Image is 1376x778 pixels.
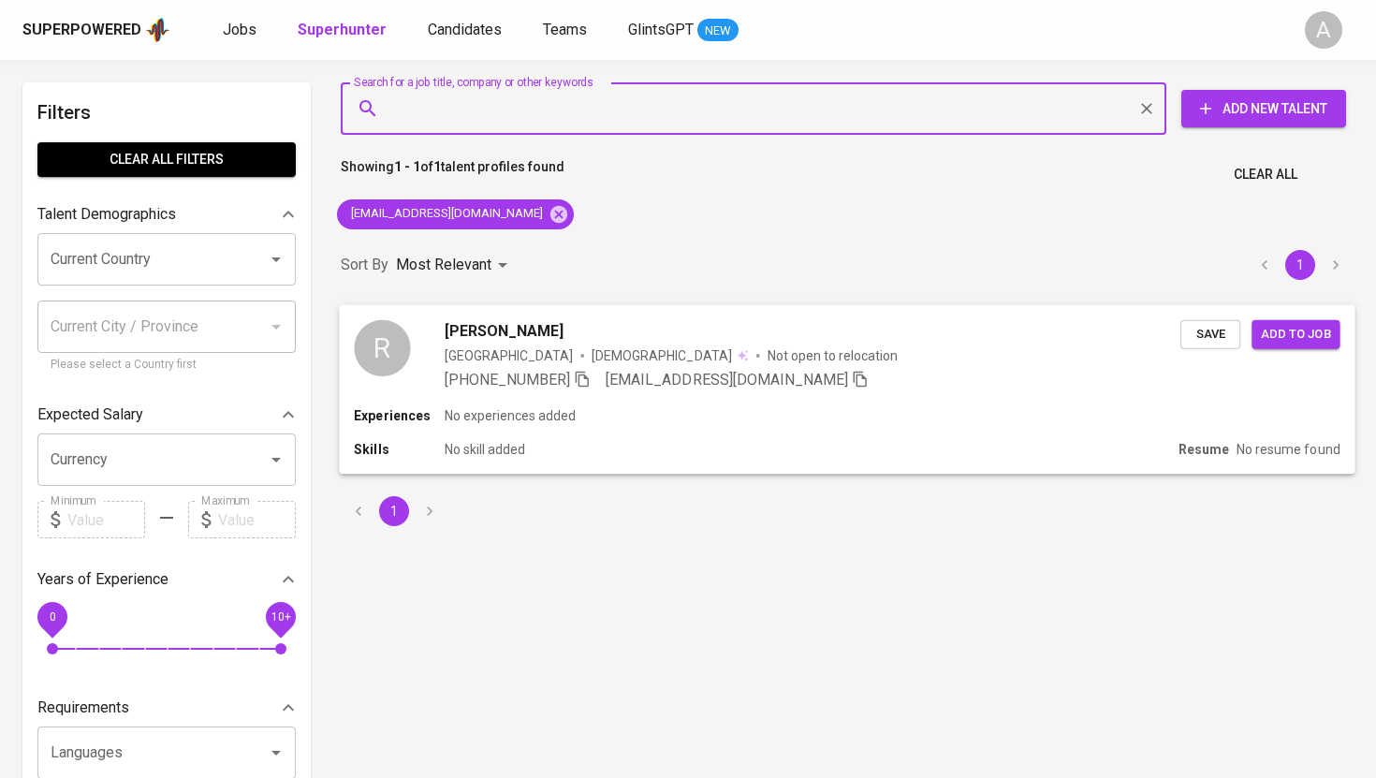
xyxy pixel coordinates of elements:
a: GlintsGPT NEW [628,19,739,42]
span: [DEMOGRAPHIC_DATA] [592,345,734,364]
span: Clear All filters [52,148,281,171]
button: page 1 [1285,250,1315,280]
img: app logo [145,16,170,44]
p: Experiences [354,406,444,425]
p: No skill added [445,440,525,459]
p: Expected Salary [37,404,143,426]
span: NEW [697,22,739,40]
p: Not open to relocation [768,345,898,364]
span: Candidates [428,21,502,38]
div: Years of Experience [37,561,296,598]
p: Most Relevant [396,254,491,276]
p: Requirements [37,697,129,719]
input: Value [218,501,296,538]
button: Add New Talent [1181,90,1346,127]
a: Superpoweredapp logo [22,16,170,44]
a: Superhunter [298,19,390,42]
span: Add to job [1261,323,1330,345]
h6: Filters [37,97,296,127]
button: page 1 [379,496,409,526]
p: Talent Demographics [37,203,176,226]
p: Resume [1178,440,1229,459]
div: Talent Demographics [37,196,296,233]
button: Clear All filters [37,142,296,177]
p: Years of Experience [37,568,168,591]
p: Showing of talent profiles found [341,157,564,192]
div: Superpowered [22,20,141,41]
span: [PERSON_NAME] [445,319,564,342]
div: [EMAIL_ADDRESS][DOMAIN_NAME] [337,199,574,229]
span: Jobs [223,21,256,38]
div: Requirements [37,689,296,727]
span: 0 [49,610,55,624]
span: Teams [543,21,587,38]
span: GlintsGPT [628,21,694,38]
nav: pagination navigation [1247,250,1354,280]
button: Clear All [1226,157,1305,192]
div: A [1305,11,1342,49]
span: Save [1190,323,1231,345]
p: Sort By [341,254,388,276]
button: Open [263,740,289,766]
button: Save [1180,319,1240,348]
div: R [354,319,410,375]
button: Open [263,246,289,272]
nav: pagination navigation [341,496,447,526]
p: No resume found [1237,440,1339,459]
button: Add to job [1252,319,1339,348]
b: Superhunter [298,21,387,38]
a: Jobs [223,19,260,42]
a: R[PERSON_NAME][GEOGRAPHIC_DATA][DEMOGRAPHIC_DATA] Not open to relocation[PHONE_NUMBER] [EMAIL_ADD... [341,305,1354,474]
div: Expected Salary [37,396,296,433]
button: Open [263,447,289,473]
p: Please select a Country first [51,356,283,374]
span: [PHONE_NUMBER] [445,370,570,388]
span: [EMAIL_ADDRESS][DOMAIN_NAME] [337,205,554,223]
span: Clear All [1234,163,1297,186]
b: 1 - 1 [394,159,420,174]
button: Clear [1134,95,1160,122]
a: Teams [543,19,591,42]
p: Skills [354,440,444,459]
b: 1 [433,159,441,174]
a: Candidates [428,19,505,42]
div: Most Relevant [396,248,514,283]
input: Value [67,501,145,538]
div: [GEOGRAPHIC_DATA] [445,345,573,364]
p: No experiences added [445,406,576,425]
span: [EMAIL_ADDRESS][DOMAIN_NAME] [606,370,848,388]
span: 10+ [271,610,290,624]
span: Add New Talent [1196,97,1331,121]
